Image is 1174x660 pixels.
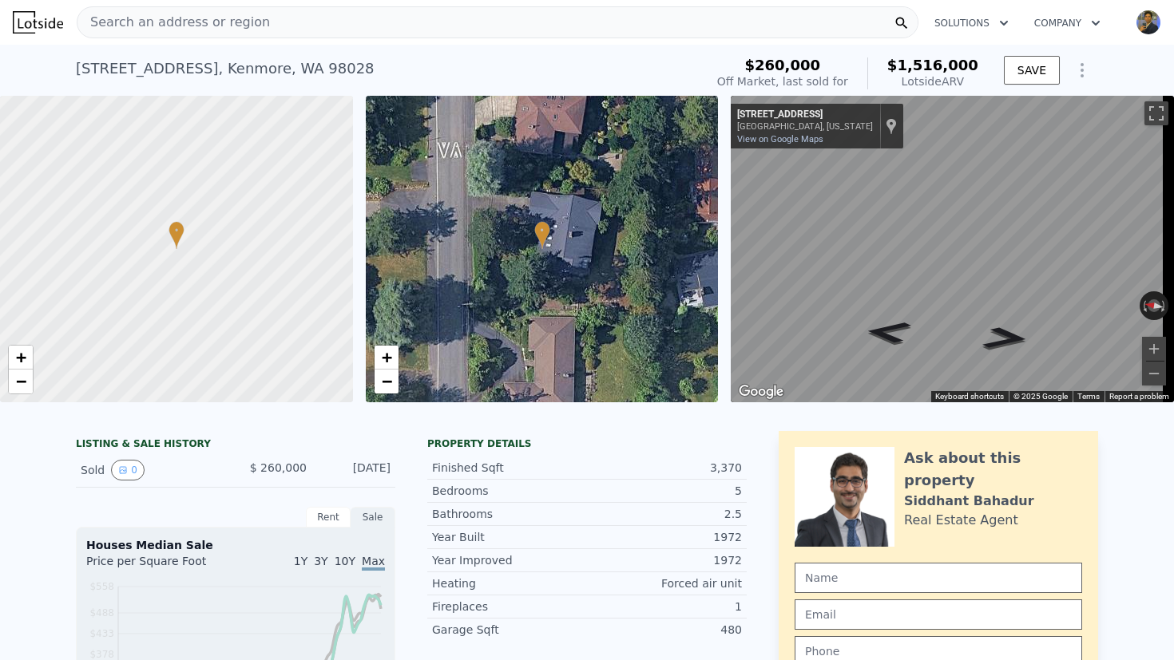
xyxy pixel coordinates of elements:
div: Heating [432,575,587,591]
span: © 2025 Google [1013,392,1068,401]
div: Bathrooms [432,506,587,522]
button: Zoom out [1142,362,1166,385]
div: Forced air unit [587,575,742,591]
div: Year Improved [432,552,587,568]
button: Keyboard shortcuts [935,391,1004,402]
input: Name [795,563,1082,593]
div: LISTING & SALE HISTORY [76,437,395,453]
tspan: $378 [89,649,114,660]
button: Show Options [1066,54,1098,86]
div: Off Market, last sold for [717,73,848,89]
div: • [534,221,550,249]
input: Email [795,599,1082,630]
button: View historical data [111,460,145,480]
button: Rotate counterclockwise [1140,291,1148,320]
button: Solutions [922,9,1021,38]
div: Year Built [432,529,587,545]
div: Siddhant Bahadur [904,492,1034,511]
span: + [16,347,26,367]
div: Rent [306,507,351,528]
span: − [16,371,26,391]
div: Street View [731,96,1174,402]
span: 3Y [314,555,327,567]
button: SAVE [1004,56,1060,85]
span: $260,000 [745,57,821,73]
div: 2.5 [587,506,742,522]
div: 3,370 [587,460,742,476]
div: • [169,221,184,249]
div: Garage Sqft [432,622,587,638]
button: Toggle fullscreen view [1144,101,1168,125]
div: Property details [427,437,747,450]
button: Rotate clockwise [1160,291,1169,320]
div: Sold [81,460,223,480]
span: • [169,223,184,238]
div: Houses Median Sale [86,537,385,553]
div: [DATE] [319,460,391,480]
span: 1Y [294,555,307,567]
a: Zoom out [9,370,33,393]
div: [STREET_ADDRESS] [737,109,873,121]
img: Google [735,381,787,402]
a: Report a problem [1109,392,1169,401]
div: 1972 [587,529,742,545]
div: Real Estate Agent [904,511,1018,530]
tspan: $558 [89,581,114,592]
a: Show location on map [886,117,897,135]
div: [GEOGRAPHIC_DATA], [US_STATE] [737,121,873,132]
div: 1 [587,599,742,615]
div: Price per Square Foot [86,553,236,579]
div: Ask about this property [904,447,1082,492]
div: Sale [351,507,395,528]
div: 5 [587,483,742,499]
tspan: $488 [89,607,114,619]
span: • [534,223,550,238]
span: Max [362,555,385,571]
span: − [381,371,391,391]
span: 10Y [335,555,355,567]
div: Bedrooms [432,483,587,499]
div: 480 [587,622,742,638]
a: Zoom in [9,346,33,370]
tspan: $433 [89,628,114,639]
path: Go South, 64th Ave NE [963,322,1049,355]
div: Lotside ARV [887,73,978,89]
a: View on Google Maps [737,134,823,144]
span: + [381,347,391,367]
a: Zoom out [375,370,399,393]
path: Go North, 64th Ave NE [845,315,931,349]
a: Terms (opens in new tab) [1077,392,1100,401]
img: Lotside [13,11,63,34]
div: Map [731,96,1174,402]
div: Finished Sqft [432,460,587,476]
button: Company [1021,9,1113,38]
span: Search an address or region [77,13,270,32]
div: Fireplaces [432,599,587,615]
button: Zoom in [1142,337,1166,361]
span: $1,516,000 [887,57,978,73]
div: 1972 [587,552,742,568]
a: Zoom in [375,346,399,370]
div: [STREET_ADDRESS] , Kenmore , WA 98028 [76,57,375,80]
img: avatar [1136,10,1161,35]
span: $ 260,000 [250,461,307,474]
a: Open this area in Google Maps (opens a new window) [735,381,787,402]
button: Reset the view [1139,298,1169,314]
